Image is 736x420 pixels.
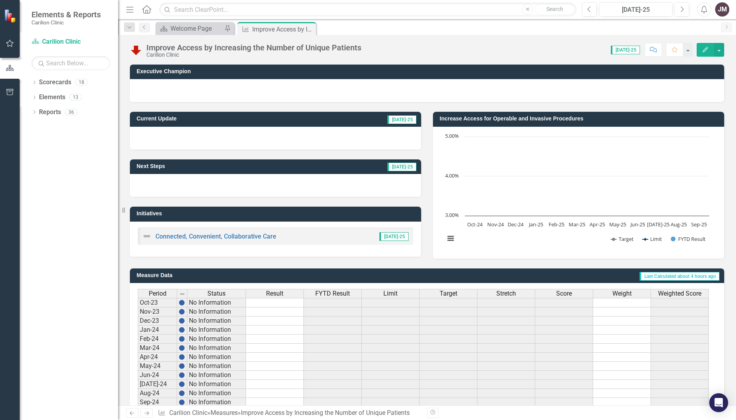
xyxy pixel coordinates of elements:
[569,221,585,228] text: Mar-25
[441,133,716,251] div: Chart. Highcharts interactive chart.
[715,2,729,17] button: JM
[599,2,673,17] button: [DATE]-25
[138,389,177,398] td: Aug-24
[39,108,61,117] a: Reports
[207,290,226,297] span: Status
[179,372,185,378] img: BgCOk07PiH71IgAAAABJRU5ErkJggg==
[31,56,110,70] input: Search Below...
[146,43,361,52] div: Improve Access by Increasing the Number of Unique Patients
[179,363,185,369] img: BgCOk07PiH71IgAAAABJRU5ErkJggg==
[138,353,177,362] td: Apr-24
[179,354,185,360] img: BgCOk07PiH71IgAAAABJRU5ErkJggg==
[155,233,276,240] a: Connected, Convenient, Collaborative Care
[149,290,166,297] span: Period
[630,221,645,228] text: Jun-25
[383,290,398,297] span: Limit
[640,272,719,281] span: Last Calculated about 4 hours ago
[69,94,82,101] div: 13
[137,116,297,122] h3: Current Update
[138,307,177,316] td: Nov-23
[137,211,417,216] h3: Initiatives
[440,116,720,122] h3: Increase Access for Operable and Invasive Procedures
[487,221,504,228] text: Nov-24
[496,290,516,297] span: Stretch
[508,221,524,228] text: Dec-24
[179,318,185,324] img: BgCOk07PiH71IgAAAABJRU5ErkJggg==
[39,93,65,102] a: Elements
[138,326,177,335] td: Jan-24
[252,24,314,34] div: Improve Access by Increasing the Number of Unique Patients
[187,298,246,307] td: No Information
[179,399,185,405] img: BgCOk07PiH71IgAAAABJRU5ErkJggg==
[187,335,246,344] td: No Information
[211,409,238,416] a: Measures
[590,221,605,228] text: Apr-25
[609,221,626,228] text: May-25
[137,272,316,278] h3: Measure Data
[691,221,707,228] text: Sep-25
[179,390,185,396] img: BgCOk07PiH71IgAAAABJRU5ErkJggg==
[441,133,713,251] svg: Interactive chart
[445,172,459,179] text: 4.00%
[387,163,416,171] span: [DATE]-25
[546,6,563,12] span: Search
[31,19,101,26] small: Carilion Clinic
[445,233,456,244] button: View chart menu, Chart
[138,362,177,371] td: May-24
[602,5,670,15] div: [DATE]-25
[146,52,361,58] div: Carilion Clinic
[187,326,246,335] td: No Information
[187,362,246,371] td: No Information
[187,371,246,380] td: No Information
[619,235,634,242] text: Target
[138,298,177,307] td: Oct-23
[549,221,564,228] text: Feb-25
[671,236,706,242] button: Show FYTD Result
[137,163,274,169] h3: Next Steps
[647,221,669,228] text: [DATE]-25
[612,290,632,297] span: Weight
[158,409,421,418] div: » »
[137,68,720,74] h3: Executive Champion
[187,398,246,407] td: No Information
[187,389,246,398] td: No Information
[179,381,185,387] img: BgCOk07PiH71IgAAAABJRU5ErkJggg==
[138,344,177,353] td: Mar-24
[440,290,457,297] span: Target
[159,3,576,17] input: Search ClearPoint...
[467,221,483,228] text: Oct-24
[187,316,246,326] td: No Information
[535,4,574,15] button: Search
[528,221,543,228] text: Jan-25
[65,109,78,115] div: 36
[142,231,152,241] img: Not Defined
[75,79,88,86] div: 18
[315,290,350,297] span: FYTD Result
[187,307,246,316] td: No Information
[138,398,177,407] td: Sep-24
[169,409,207,416] a: Carilion Clinic
[241,409,410,416] div: Improve Access by Increasing the Number of Unique Patients
[179,300,185,306] img: BgCOk07PiH71IgAAAABJRU5ErkJggg==
[187,380,246,389] td: No Information
[138,380,177,389] td: [DATE]-24
[39,78,71,87] a: Scorecards
[179,327,185,333] img: BgCOk07PiH71IgAAAABJRU5ErkJggg==
[138,335,177,344] td: Feb-24
[611,236,634,242] button: Show Target
[678,235,706,242] text: FYTD Result
[709,393,728,412] div: Open Intercom Messenger
[445,132,459,139] text: 5.00%
[31,10,101,19] span: Elements & Reports
[187,353,246,362] td: No Information
[445,211,459,218] text: 3.00%
[130,44,142,56] img: Below Plan
[650,235,662,242] text: Limit
[187,344,246,353] td: No Information
[4,9,18,23] img: ClearPoint Strategy
[266,290,283,297] span: Result
[379,232,409,241] span: [DATE]-25
[138,371,177,380] td: Jun-24
[642,236,662,242] button: Show Limit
